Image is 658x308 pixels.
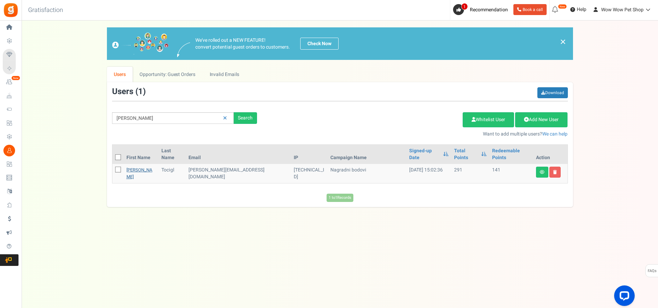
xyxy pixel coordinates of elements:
[112,87,146,96] h3: Users ( )
[406,164,451,183] td: [DATE] 15:02:36
[203,67,246,82] a: Invalid Emails
[186,164,291,183] td: [PERSON_NAME][EMAIL_ADDRESS][DOMAIN_NAME]
[328,164,406,183] td: Nagradni bodovi
[328,145,406,164] th: Campaign Name
[560,38,566,46] a: ×
[3,2,19,18] img: Gratisfaction
[177,42,190,57] img: images
[409,147,439,161] a: Signed-up Date
[195,37,290,51] p: We've rolled out a NEW FEATURE! convert potential guest orders to customers.
[159,164,185,183] td: Tocigl
[126,167,153,180] a: [PERSON_NAME]
[11,76,20,80] em: New
[470,6,508,13] span: Recommendation
[454,147,478,161] a: Total Points
[451,164,489,183] td: 291
[220,112,230,124] a: Reset
[138,86,143,98] span: 1
[558,4,567,9] em: New
[601,6,644,13] span: Wow Wow Pet Shop
[575,6,586,13] span: Help
[540,170,545,174] i: View details
[107,67,133,82] a: Users
[489,164,533,183] td: 141
[537,87,568,98] a: Download
[513,4,547,15] a: Book a call
[300,38,339,50] a: Check Now
[133,67,202,82] a: Opportunity: Guest Orders
[124,145,159,164] th: First Name
[3,76,19,88] a: New
[267,131,568,138] p: Want to add multiple users?
[186,145,291,164] th: Email
[568,4,589,15] a: Help
[542,130,568,138] a: We can help
[533,145,568,164] th: Action
[647,265,657,278] span: FAQs
[112,112,234,124] input: Search by email or name
[515,112,568,127] a: Add New User
[291,164,328,183] td: [TECHNICAL_ID]
[112,33,169,55] img: images
[463,112,514,127] a: Whitelist User
[453,4,511,15] a: 1 Recommendation
[461,3,468,10] span: 1
[553,170,557,174] i: Delete user
[21,3,71,17] h3: Gratisfaction
[291,145,328,164] th: IP
[492,147,531,161] a: Redeemable Points
[234,112,257,124] div: Search
[159,145,185,164] th: Last Name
